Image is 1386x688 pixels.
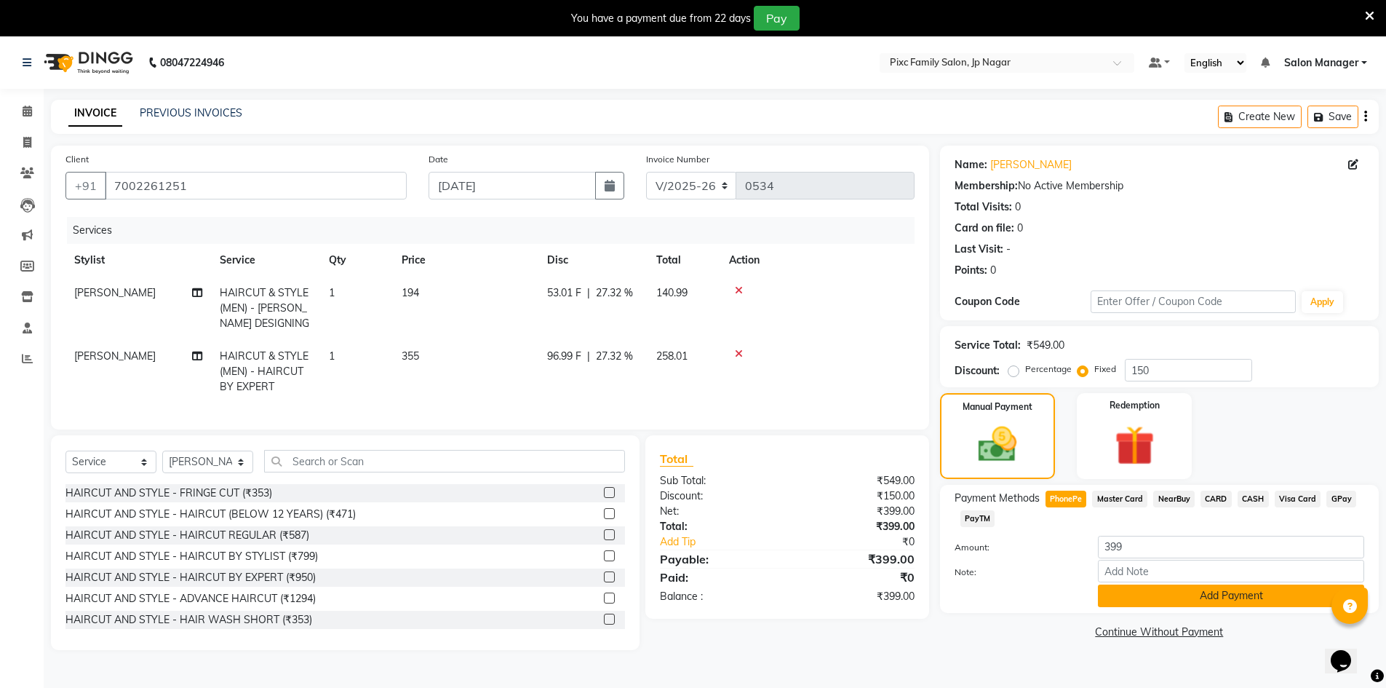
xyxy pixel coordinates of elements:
span: 1 [329,349,335,363]
iframe: chat widget [1325,630,1371,673]
div: - [1006,242,1011,257]
button: Create New [1218,106,1302,128]
span: | [587,349,590,364]
div: HAIRCUT AND STYLE - HAIRCUT BY EXPERT (₹950) [65,570,316,585]
span: Visa Card [1275,491,1321,507]
div: ₹399.00 [787,550,925,568]
div: HAIRCUT AND STYLE - FRINGE CUT (₹353) [65,486,272,501]
button: Save [1307,106,1358,128]
th: Qty [320,244,393,277]
label: Client [65,153,89,166]
span: [PERSON_NAME] [74,286,156,299]
div: ₹150.00 [787,489,925,504]
span: NearBuy [1153,491,1195,507]
a: PREVIOUS INVOICES [140,106,242,119]
div: Total Visits: [955,199,1012,215]
span: HAIRCUT & STYLE (MEN) - [PERSON_NAME] DESIGNING [220,286,309,330]
th: Total [648,244,720,277]
div: 0 [990,263,996,278]
span: 1 [329,286,335,299]
div: HAIRCUT AND STYLE - HAIR WASH SHORT (₹353) [65,612,312,628]
span: PhonePe [1046,491,1087,507]
div: HAIRCUT AND STYLE - HAIRCUT BY STYLIST (₹799) [65,549,318,564]
div: Points: [955,263,987,278]
span: GPay [1326,491,1356,507]
img: _gift.svg [1102,421,1167,470]
div: ₹399.00 [787,519,925,534]
div: Membership: [955,178,1018,194]
div: ₹549.00 [1027,338,1064,353]
span: Total [660,451,693,467]
span: Salon Manager [1284,55,1358,71]
div: Services [67,217,925,244]
div: Card on file: [955,221,1014,236]
div: Paid: [649,569,787,586]
span: CARD [1200,491,1232,507]
label: Date [429,153,448,166]
div: ₹0 [787,569,925,586]
div: Name: [955,157,987,173]
label: Fixed [1094,363,1116,376]
span: PayTM [960,510,995,527]
div: Discount: [649,489,787,504]
span: CASH [1238,491,1269,507]
div: HAIRCUT AND STYLE - HAIRCUT (BELOW 12 YEARS) (₹471) [65,507,356,522]
a: Add Tip [649,534,810,550]
div: You have a payment due from 22 days [571,11,751,26]
span: Payment Methods [955,491,1040,506]
div: ₹399.00 [787,504,925,519]
span: Master Card [1092,491,1147,507]
th: Stylist [65,244,211,277]
div: Service Total: [955,338,1021,353]
div: Net: [649,504,787,519]
div: Balance : [649,589,787,604]
div: Payable: [649,550,787,568]
label: Invoice Number [646,153,709,166]
button: Add Payment [1098,585,1364,607]
span: 53.01 F [547,285,581,301]
div: Discount: [955,363,1000,379]
div: ₹0 [811,534,925,550]
input: Search by Name/Mobile/Email/Code [105,172,407,199]
label: Manual Payment [963,400,1032,414]
img: logo [37,42,137,83]
div: Last Visit: [955,242,1003,257]
span: 140.99 [656,286,688,299]
span: | [587,285,590,301]
input: Search or Scan [264,450,625,472]
input: Add Note [1098,560,1364,582]
div: 0 [1015,199,1021,215]
span: 27.32 % [596,285,633,301]
button: +91 [65,172,106,199]
span: HAIRCUT & STYLE (MEN) - HAIRCUT BY EXPERT [220,349,308,393]
label: Note: [944,566,1088,579]
a: Continue Without Payment [943,625,1376,640]
th: Action [720,244,915,277]
div: Coupon Code [955,294,1091,309]
span: 258.01 [656,349,688,363]
b: 08047224946 [160,42,224,83]
th: Service [211,244,320,277]
span: 96.99 F [547,349,581,364]
span: 194 [402,286,419,299]
label: Redemption [1110,399,1160,412]
span: 27.32 % [596,349,633,364]
div: Total: [649,519,787,534]
div: ₹549.00 [787,473,925,489]
div: 0 [1017,221,1023,236]
a: [PERSON_NAME] [990,157,1072,173]
button: Pay [754,6,800,31]
div: HAIRCUT AND STYLE - ADVANCE HAIRCUT (₹1294) [65,591,316,606]
th: Disc [538,244,648,277]
input: Enter Offer / Coupon Code [1091,290,1296,313]
div: Sub Total: [649,473,787,489]
th: Price [393,244,538,277]
a: INVOICE [68,100,122,127]
label: Amount: [944,541,1088,554]
label: Percentage [1025,363,1072,376]
input: Amount [1098,536,1364,558]
button: Apply [1302,291,1343,313]
span: 355 [402,349,419,363]
div: No Active Membership [955,178,1364,194]
div: HAIRCUT AND STYLE - HAIRCUT REGULAR (₹587) [65,528,309,543]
